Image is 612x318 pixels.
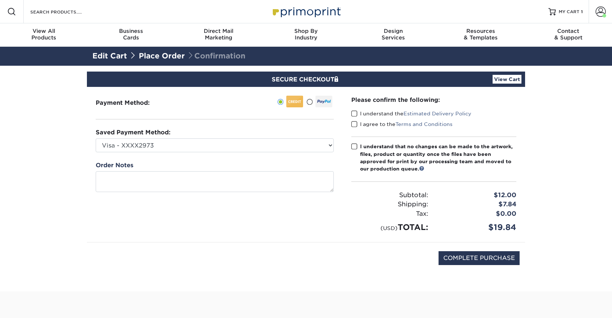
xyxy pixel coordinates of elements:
span: MY CART [559,9,580,15]
div: & Support [525,28,612,41]
a: Direct MailMarketing [175,23,262,47]
div: Subtotal: [346,191,434,200]
a: Place Order [139,51,185,60]
div: Services [350,28,437,41]
span: Business [87,28,175,34]
div: TOTAL: [346,221,434,233]
div: Please confirm the following: [351,96,516,104]
div: $19.84 [434,221,522,233]
div: Industry [262,28,349,41]
span: Direct Mail [175,28,262,34]
div: $12.00 [434,191,522,200]
a: Contact& Support [525,23,612,47]
label: I agree to the [351,120,452,128]
span: 1 [581,9,583,14]
a: BusinessCards [87,23,175,47]
small: (USD) [380,225,398,231]
a: Estimated Delivery Policy [403,111,471,116]
h3: Payment Method: [96,99,168,106]
div: Marketing [175,28,262,41]
a: Edit Cart [92,51,127,60]
div: & Templates [437,28,524,41]
span: Contact [525,28,612,34]
img: Primoprint [269,4,343,19]
span: Design [350,28,437,34]
span: Resources [437,28,524,34]
a: DesignServices [350,23,437,47]
div: Shipping: [346,200,434,209]
div: I understand that no changes can be made to the artwork, files, product or quantity once the file... [360,143,516,173]
a: Terms and Conditions [395,121,452,127]
input: COMPLETE PURCHASE [439,251,520,265]
label: Order Notes [96,161,133,170]
label: Saved Payment Method: [96,128,171,137]
div: $7.84 [434,200,522,209]
a: Resources& Templates [437,23,524,47]
label: I understand the [351,110,471,117]
span: SECURE CHECKOUT [272,76,340,83]
div: Cards [87,28,175,41]
a: View Cart [493,75,521,84]
span: Confirmation [187,51,245,60]
div: Tax: [346,209,434,219]
input: SEARCH PRODUCTS..... [30,7,101,16]
div: $0.00 [434,209,522,219]
a: Shop ByIndustry [262,23,349,47]
span: Shop By [262,28,349,34]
